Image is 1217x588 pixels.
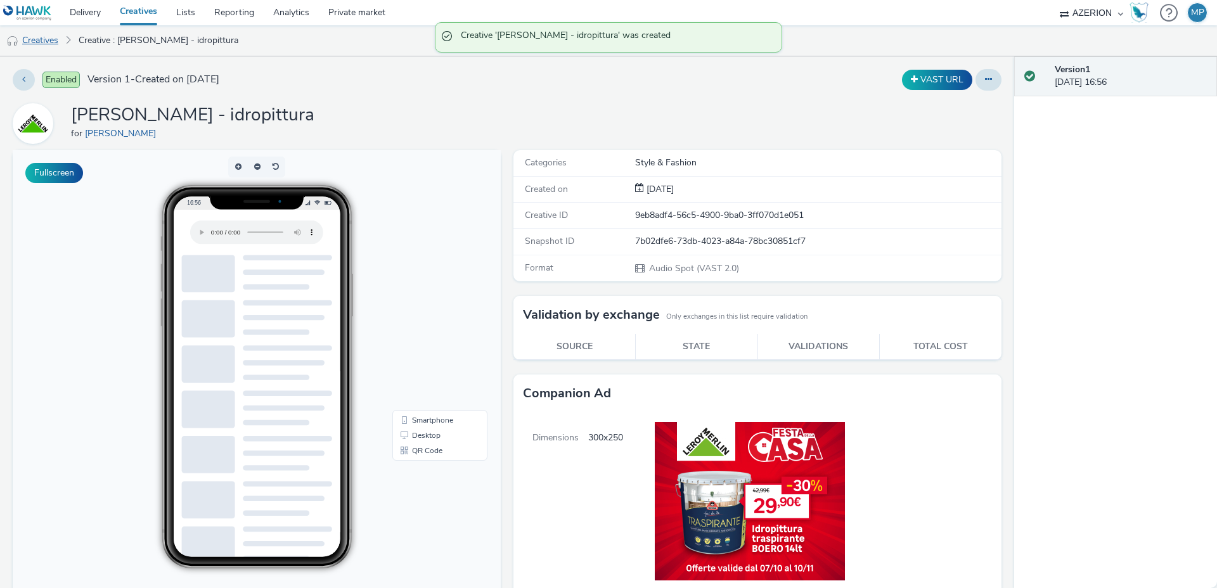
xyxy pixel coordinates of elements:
li: Smartphone [382,262,472,278]
span: Creative '[PERSON_NAME] - idropittura' was created [461,29,769,46]
span: QR Code [399,297,430,304]
img: undefined Logo [3,5,52,21]
h3: Validation by exchange [523,305,660,324]
img: audio [6,35,19,48]
span: Created on [525,183,568,195]
div: [DATE] 16:56 [1055,63,1207,89]
span: Audio Spot (VAST 2.0) [648,262,739,274]
span: for [71,127,85,139]
span: Creative ID [525,209,568,221]
button: VAST URL [902,70,972,90]
small: Only exchanges in this list require validation [666,312,808,322]
div: Style & Fashion [635,157,1000,169]
a: LEROY MERLIN [13,117,58,129]
span: 16:56 [174,49,188,56]
strong: Version 1 [1055,63,1090,75]
th: State [636,334,758,360]
a: Creative : [PERSON_NAME] - idropittura [72,25,245,56]
a: Hawk Academy [1130,3,1154,23]
div: 9eb8adf4-56c5-4900-9ba0-3ff070d1e051 [635,209,1000,222]
span: [DATE] [644,183,674,195]
th: Total cost [880,334,1002,360]
li: Desktop [382,278,472,293]
h3: Companion Ad [523,384,611,403]
div: Creation 13 October 2025, 16:56 [644,183,674,196]
span: Snapshot ID [525,235,574,247]
button: Fullscreen [25,163,83,183]
th: Validations [757,334,880,360]
img: Hawk Academy [1130,3,1149,23]
li: QR Code [382,293,472,308]
th: Source [513,334,636,360]
span: Enabled [42,72,80,88]
span: Version 1 - Created on [DATE] [87,72,219,87]
span: Categories [525,157,567,169]
h1: [PERSON_NAME] - idropittura [71,103,314,127]
img: LEROY MERLIN [15,105,51,142]
div: MP [1191,3,1204,22]
div: Duplicate the creative as a VAST URL [899,70,976,90]
span: Smartphone [399,266,441,274]
span: Format [525,262,553,274]
span: Desktop [399,281,428,289]
a: [PERSON_NAME] [85,127,161,139]
div: 7b02dfe6-73db-4023-a84a-78bc30851cf7 [635,235,1000,248]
